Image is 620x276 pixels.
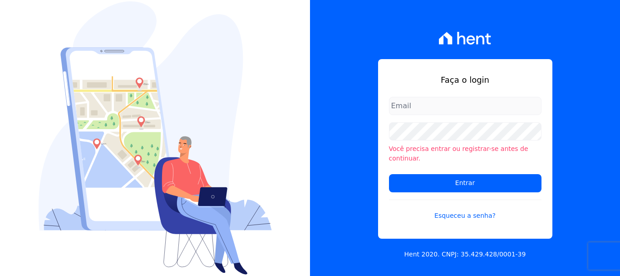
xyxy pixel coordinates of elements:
[389,144,541,163] li: Você precisa entrar ou registrar-se antes de continuar.
[39,1,272,275] img: Login
[389,174,541,192] input: Entrar
[389,74,541,86] h1: Faça o login
[389,97,541,115] input: Email
[404,250,526,259] p: Hent 2020. CNPJ: 35.429.428/0001-39
[389,200,541,221] a: Esqueceu a senha?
